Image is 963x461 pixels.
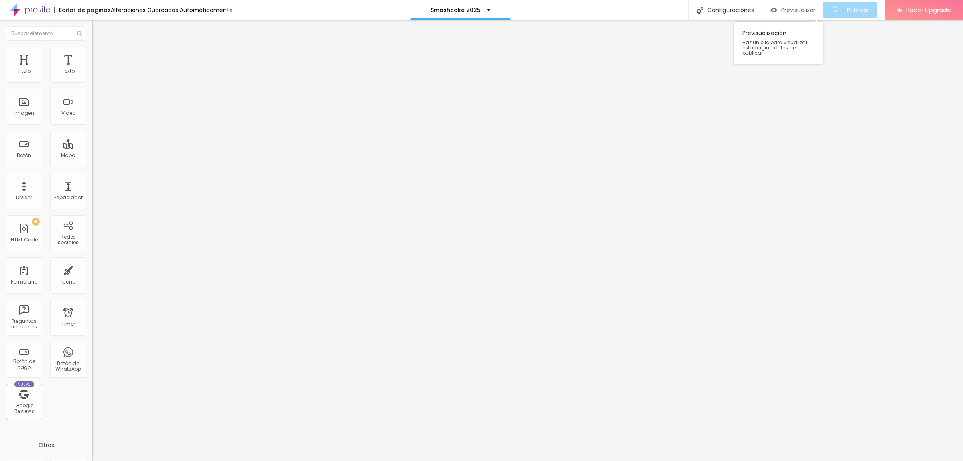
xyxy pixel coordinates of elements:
div: Botón de pago [8,359,40,370]
input: Buscar elemento [6,26,86,41]
button: Publicar [823,2,877,18]
span: Haz un clic para visualizar esta página antes de publicar [742,40,815,56]
div: Titulo [18,68,31,74]
img: view-1.svg [770,7,777,14]
div: Mapa [61,153,75,158]
div: Google Reviews [8,403,40,414]
span: Publicar [847,7,869,13]
div: Divisor [16,195,32,200]
div: Alteraciones Guardadas Automáticamente [111,7,233,13]
span: Previsualizar [781,7,815,13]
div: Nuevo [14,381,34,387]
iframe: Editor [92,20,963,461]
div: Botón [17,153,31,158]
div: Editor de paginas [54,7,111,13]
img: Icone [77,31,82,36]
div: Preguntas frecuentes [8,318,40,330]
div: HTML Code [11,237,38,243]
div: Timer [61,321,75,327]
div: Redes sociales [52,234,84,246]
div: Icono [61,279,75,285]
div: Video [61,110,75,116]
div: Espaciador [54,195,83,200]
span: Hacer Upgrade [906,6,951,13]
div: Formulario [11,279,37,285]
button: Previsualizar [762,2,823,18]
div: Texto [62,68,75,74]
img: Icone [697,7,703,14]
p: Smashcake 2025 [431,7,481,13]
div: Botón do WhatsApp [52,361,84,372]
div: Imagen [14,110,34,116]
div: Previsualización [734,22,823,64]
